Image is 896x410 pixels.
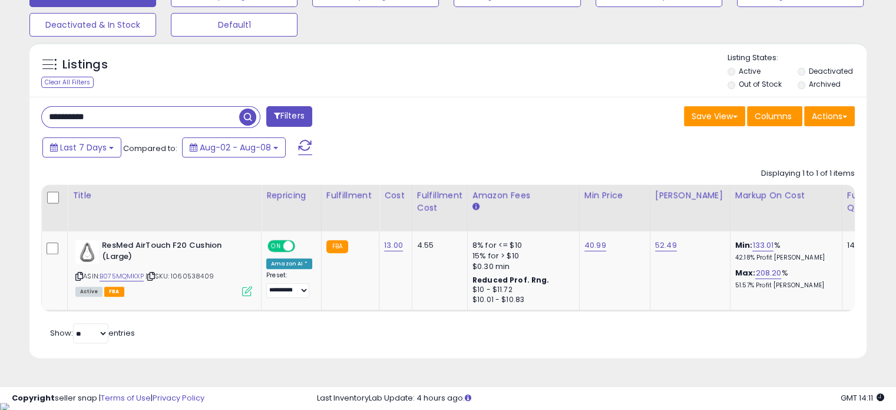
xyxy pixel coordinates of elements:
[847,240,884,251] div: 140
[269,241,283,251] span: ON
[728,53,867,64] p: Listing States:
[123,143,177,154] span: Compared to:
[472,285,570,295] div: $10 - $11.72
[735,281,833,290] p: 51.57% Profit [PERSON_NAME]
[75,240,252,295] div: ASIN:
[584,189,645,202] div: Min Price
[29,13,156,37] button: Deactivated & In Stock
[75,240,99,264] img: 31SvzXajTFL._SL40_.jpg
[200,142,271,153] span: Aug-02 - Aug-08
[50,327,135,339] span: Show: entries
[735,240,753,251] b: Min:
[104,287,124,297] span: FBA
[326,240,348,253] small: FBA
[804,106,855,126] button: Actions
[739,79,782,89] label: Out of Stock
[384,240,403,251] a: 13.00
[12,392,55,404] strong: Copyright
[655,240,677,251] a: 52.49
[735,240,833,262] div: %
[684,106,745,126] button: Save View
[761,168,855,179] div: Displaying 1 to 1 of 1 items
[841,392,884,404] span: 2025-08-17 14:11 GMT
[755,110,792,122] span: Columns
[182,137,286,158] button: Aug-02 - Aug-08
[747,106,802,126] button: Columns
[101,392,151,404] a: Terms of Use
[317,393,884,404] div: Last InventoryLab Update: 4 hours ago.
[472,251,570,261] div: 15% for > $10
[847,189,888,214] div: Fulfillable Quantity
[100,271,144,281] a: B075MQMKXP
[472,295,570,305] div: $10.01 - $10.83
[735,268,833,290] div: %
[472,189,574,202] div: Amazon Fees
[171,13,297,37] button: Default1
[266,106,312,127] button: Filters
[417,189,462,214] div: Fulfillment Cost
[62,57,108,73] h5: Listings
[293,241,312,251] span: OFF
[41,77,94,88] div: Clear All Filters
[735,254,833,262] p: 42.18% Profit [PERSON_NAME]
[146,271,214,281] span: | SKU: 1060538409
[808,66,852,76] label: Deactivated
[60,142,107,153] span: Last 7 Days
[153,392,204,404] a: Privacy Policy
[12,393,204,404] div: seller snap | |
[472,275,550,285] b: Reduced Prof. Rng.
[808,79,840,89] label: Archived
[755,267,781,279] a: 208.20
[384,189,407,202] div: Cost
[102,240,245,265] b: ResMed AirTouch F20 Cushion (Large)
[472,240,570,251] div: 8% for <= $10
[739,66,761,76] label: Active
[266,189,316,202] div: Repricing
[472,261,570,272] div: $0.30 min
[326,189,374,202] div: Fulfillment
[735,189,837,202] div: Markup on Cost
[266,271,312,298] div: Preset:
[472,202,480,212] small: Amazon Fees.
[752,240,773,251] a: 133.01
[735,267,756,278] b: Max:
[266,258,312,269] div: Amazon AI *
[655,189,725,202] div: [PERSON_NAME]
[72,189,256,202] div: Title
[75,287,103,297] span: All listings currently available for purchase on Amazon
[584,240,606,251] a: 40.99
[417,240,458,251] div: 4.55
[730,185,842,231] th: The percentage added to the cost of goods (COGS) that forms the calculator for Min & Max prices.
[42,137,121,158] button: Last 7 Days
